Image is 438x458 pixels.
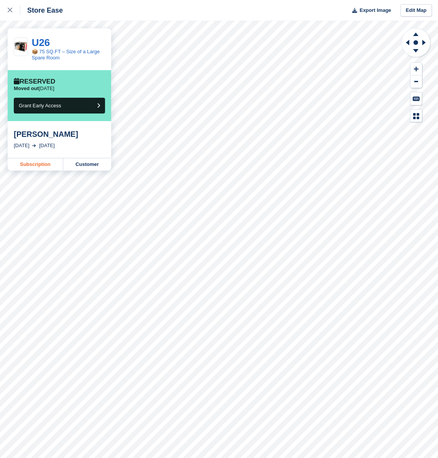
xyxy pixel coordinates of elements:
[14,130,105,139] div: [PERSON_NAME]
[32,37,50,48] a: U26
[14,85,39,91] span: Moved out
[63,158,111,171] a: Customer
[14,85,54,92] p: [DATE]
[400,4,432,17] a: Edit Map
[32,49,100,61] a: 📦 75 SQ.FT – Size of a Large Spare Room
[14,41,28,52] img: 70%20SQ%20FT%20Unit.jpg
[410,110,422,122] button: Map Legend
[39,142,55,149] div: [DATE]
[8,158,63,171] a: Subscription
[14,142,30,149] div: [DATE]
[20,6,63,15] div: Store Ease
[410,63,422,76] button: Zoom In
[348,4,391,17] button: Export Image
[410,76,422,88] button: Zoom Out
[359,7,391,14] span: Export Image
[19,103,61,108] span: Grant Early Access
[14,78,55,85] div: Reserved
[410,92,422,105] button: Keyboard Shortcuts
[14,98,105,113] button: Grant Early Access
[32,144,36,147] img: arrow-right-light-icn-cde0832a797a2874e46488d9cf13f60e5c3a73dbe684e267c42b8395dfbc2abf.svg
